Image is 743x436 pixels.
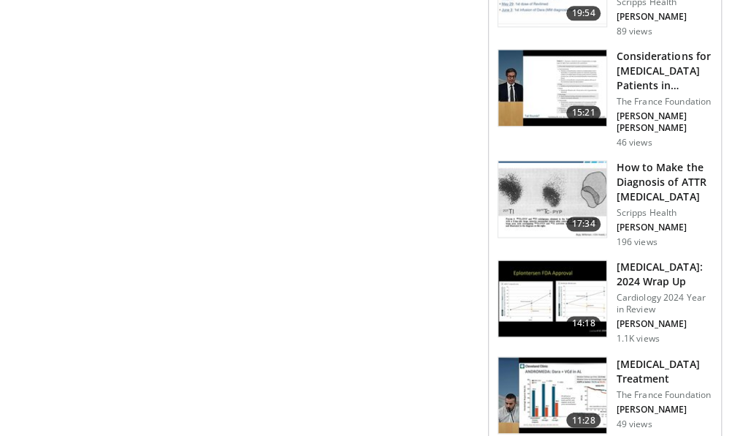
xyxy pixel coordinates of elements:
[616,160,712,204] h3: How to Make the Diagnosis of ATTR [MEDICAL_DATA]
[566,6,601,20] span: 19:54
[616,356,712,386] h3: [MEDICAL_DATA] Treatment
[616,96,712,108] p: The France Foundation
[566,316,601,331] span: 14:18
[616,110,712,134] p: [PERSON_NAME] [PERSON_NAME]
[566,217,601,231] span: 17:34
[498,357,606,433] img: bc1b0432-163c-4bfa-bfca-e644c630a5a2.150x105_q85_crop-smart_upscale.jpg
[498,50,606,126] img: 6b12a0a1-0bcc-4600-a28c-cc0c82308171.150x105_q85_crop-smart_upscale.jpg
[616,260,712,289] h3: [MEDICAL_DATA]: 2024 Wrap Up
[498,49,712,149] a: 15:21 Considerations for [MEDICAL_DATA] Patients in [MEDICAL_DATA] The France Foundation [PERSON_...
[616,222,712,233] p: [PERSON_NAME]
[616,292,712,315] p: Cardiology 2024 Year in Review
[616,26,652,37] p: 89 views
[616,137,652,149] p: 46 views
[566,105,601,120] span: 15:21
[616,333,659,345] p: 1.1K views
[616,388,712,400] p: The France Foundation
[616,418,652,429] p: 49 views
[498,356,712,434] a: 11:28 [MEDICAL_DATA] Treatment The France Foundation [PERSON_NAME] 49 views
[616,403,712,415] p: [PERSON_NAME]
[616,236,657,248] p: 196 views
[616,11,712,23] p: [PERSON_NAME]
[566,413,601,427] span: 11:28
[498,260,606,337] img: 1b83262e-8cdd-4c81-b686-042e84632b82.150x105_q85_crop-smart_upscale.jpg
[616,49,712,93] h3: Considerations for [MEDICAL_DATA] Patients in [MEDICAL_DATA]
[616,318,712,330] p: [PERSON_NAME]
[498,260,712,345] a: 14:18 [MEDICAL_DATA]: 2024 Wrap Up Cardiology 2024 Year in Review [PERSON_NAME] 1.1K views
[498,161,606,237] img: c12b0fdb-e439-4951-8ee6-44c04407b222.150x105_q85_crop-smart_upscale.jpg
[498,160,712,248] a: 17:34 How to Make the Diagnosis of ATTR [MEDICAL_DATA] Scripps Health [PERSON_NAME] 196 views
[616,207,712,219] p: Scripps Health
